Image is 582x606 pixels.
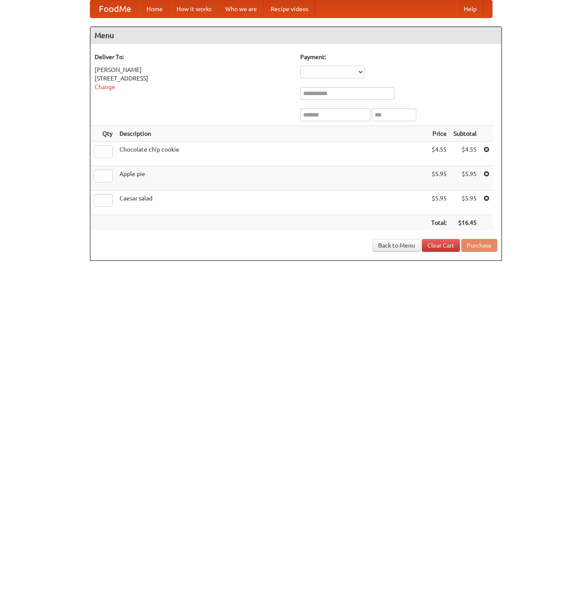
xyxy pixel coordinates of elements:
[95,84,115,90] a: Change
[428,166,450,191] td: $5.95
[461,239,497,252] button: Purchase
[140,0,170,18] a: Home
[218,0,264,18] a: Who we are
[428,142,450,166] td: $4.55
[90,126,116,142] th: Qty
[90,0,140,18] a: FoodMe
[422,239,460,252] a: Clear Cart
[116,142,428,166] td: Chocolate chip cookie
[457,0,484,18] a: Help
[428,191,450,215] td: $5.95
[116,191,428,215] td: Caesar salad
[450,142,480,166] td: $4.55
[95,74,292,83] div: [STREET_ADDRESS]
[450,215,480,231] th: $16.45
[116,126,428,142] th: Description
[450,166,480,191] td: $5.95
[300,53,497,61] h5: Payment:
[428,215,450,231] th: Total:
[428,126,450,142] th: Price
[450,191,480,215] td: $5.95
[450,126,480,142] th: Subtotal
[373,239,421,252] a: Back to Menu
[264,0,315,18] a: Recipe videos
[90,27,501,44] h4: Menu
[95,53,292,61] h5: Deliver To:
[170,0,218,18] a: How it works
[116,166,428,191] td: Apple pie
[95,66,292,74] div: [PERSON_NAME]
